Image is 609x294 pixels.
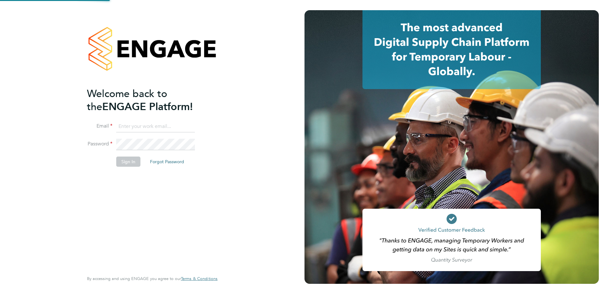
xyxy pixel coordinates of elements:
span: By accessing and using ENGAGE you agree to our [87,276,218,281]
h2: ENGAGE Platform! [87,87,211,113]
button: Forgot Password [145,157,189,167]
input: Enter your work email... [116,121,195,132]
a: Terms & Conditions [181,276,218,281]
label: Email [87,123,112,129]
label: Password [87,141,112,147]
span: Welcome back to the [87,87,167,113]
button: Sign In [116,157,140,167]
